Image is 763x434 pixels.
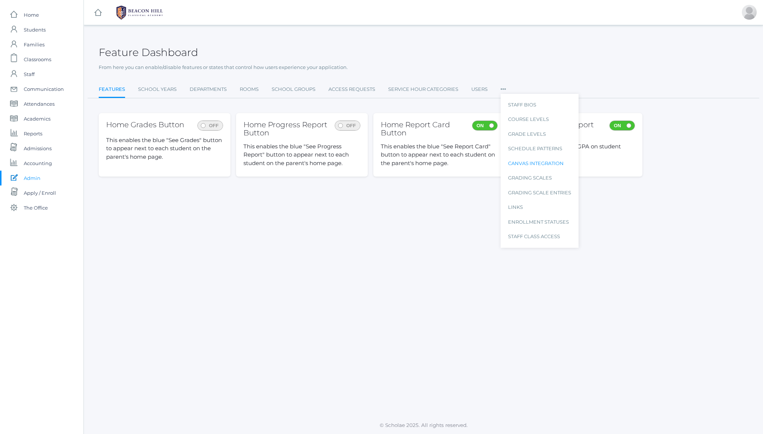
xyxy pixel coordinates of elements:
[24,67,35,82] span: Staff
[24,141,52,156] span: Admissions
[471,82,488,97] a: Users
[508,200,571,215] a: Links
[24,37,45,52] span: Families
[508,185,571,200] a: Grading Scale Entries
[243,142,360,168] p: This enables the blue "See Progress Report" button to appear next to each student on the parent's...
[106,136,223,161] p: This enables the blue "See Grades" button to appear next to each student on the parent's home page.
[99,64,748,71] p: From here you can enable/disable features or states that control how users experience your applic...
[24,82,64,96] span: Communication
[388,82,458,97] a: Service Hour Categories
[508,112,571,127] a: Course Levels
[24,96,55,111] span: Attendances
[24,111,50,126] span: Academics
[24,22,46,37] span: Students
[742,5,757,20] div: Jason Roberts
[190,82,227,97] a: Departments
[381,121,472,137] h2: Home Report Card Button
[508,215,571,230] a: Enrollment Statuses
[99,47,198,58] h2: Feature Dashboard
[508,141,571,156] a: Schedule Patterns
[24,185,56,200] span: Apply / Enroll
[508,171,571,185] a: Grading Scales
[24,126,42,141] span: Reports
[24,171,40,185] span: Admin
[272,82,315,97] a: School Groups
[508,156,571,171] a: Canvas Integration
[24,200,48,215] span: The Office
[328,82,375,97] a: Access Requests
[112,3,167,22] img: BHCALogos-05-308ed15e86a5a0abce9b8dd61676a3503ac9727e845dece92d48e8588c001991.png
[508,127,571,142] a: Grade Levels
[508,229,571,244] a: Staff Class Access
[381,142,498,168] p: This enables the blue "See Report Card" button to appear next to each student on the parent's hom...
[99,82,125,98] a: Features
[84,421,763,429] p: © Scholae 2025. All rights reserved.
[243,121,335,137] h2: Home Progress Report Button
[24,156,52,171] span: Accounting
[240,82,259,97] a: Rooms
[24,7,39,22] span: Home
[24,52,51,67] span: Classrooms
[106,121,184,131] h2: Home Grades Button
[138,82,177,97] a: School Years
[508,98,571,112] a: Staff Bios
